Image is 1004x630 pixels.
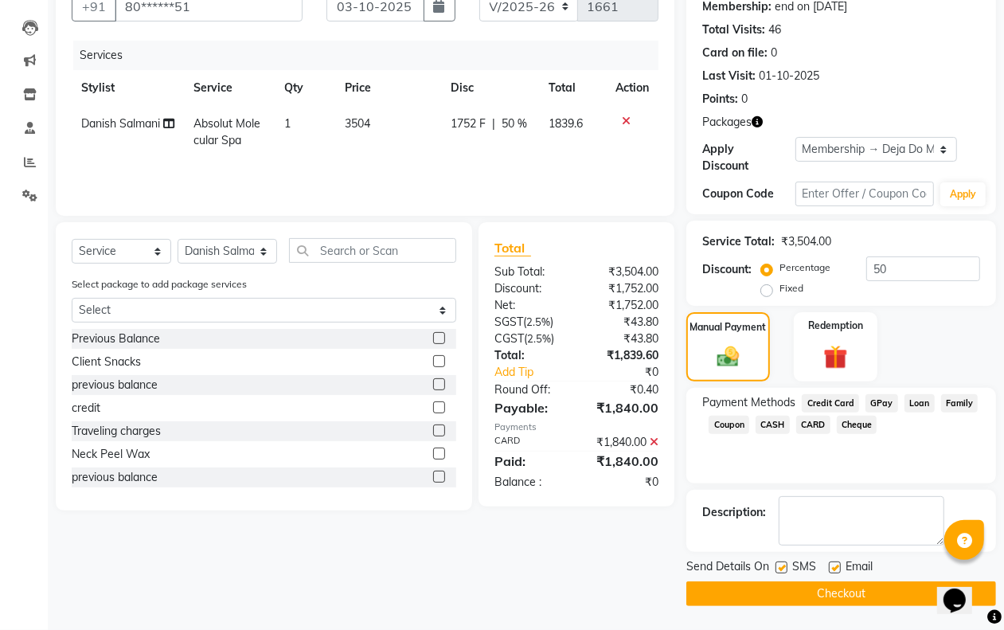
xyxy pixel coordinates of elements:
[482,297,576,314] div: Net:
[576,347,670,364] div: ₹1,839.60
[526,315,550,328] span: 2.5%
[451,115,486,132] span: 1752 F
[502,115,527,132] span: 50 %
[494,315,523,329] span: SGST
[702,91,738,108] div: Points:
[72,354,141,370] div: Client Snacks
[482,434,576,451] div: CARD
[702,141,795,174] div: Apply Discount
[72,70,184,106] th: Stylist
[482,382,576,398] div: Round Off:
[781,233,831,250] div: ₹3,504.00
[606,70,658,106] th: Action
[576,452,670,471] div: ₹1,840.00
[741,91,748,108] div: 0
[576,474,670,491] div: ₹0
[81,116,160,131] span: Danish Salmani
[808,319,863,333] label: Redemption
[865,394,898,413] span: GPay
[846,558,873,578] span: Email
[482,398,576,417] div: Payable:
[576,382,670,398] div: ₹0.40
[576,434,670,451] div: ₹1,840.00
[482,347,576,364] div: Total:
[482,314,576,331] div: ( )
[482,331,576,347] div: ( )
[576,264,670,280] div: ₹3,504.00
[441,70,539,106] th: Disc
[482,264,576,280] div: Sub Total:
[184,70,275,106] th: Service
[941,394,979,413] span: Family
[576,297,670,314] div: ₹1,752.00
[937,566,988,614] iframe: chat widget
[335,70,441,106] th: Price
[796,416,830,434] span: CARD
[549,116,583,131] span: 1839.6
[702,45,768,61] div: Card on file:
[289,238,456,263] input: Search or Scan
[709,416,749,434] span: Coupon
[494,240,531,256] span: Total
[72,400,100,417] div: credit
[702,261,752,278] div: Discount:
[482,364,592,381] a: Add Tip
[702,68,756,84] div: Last Visit:
[904,394,935,413] span: Loan
[686,581,996,606] button: Checkout
[482,452,576,471] div: Paid:
[702,394,795,411] span: Payment Methods
[72,423,161,440] div: Traveling charges
[702,504,766,521] div: Description:
[795,182,934,206] input: Enter Offer / Coupon Code
[792,558,816,578] span: SMS
[837,416,877,434] span: Cheque
[816,342,854,372] img: _gift.svg
[284,116,291,131] span: 1
[576,398,670,417] div: ₹1,840.00
[527,332,551,345] span: 2.5%
[802,394,859,413] span: Credit Card
[72,277,247,292] label: Select package to add package services
[482,280,576,297] div: Discount:
[702,233,775,250] div: Service Total:
[345,116,370,131] span: 3504
[779,260,830,275] label: Percentage
[690,320,767,335] label: Manual Payment
[576,331,670,347] div: ₹43.80
[756,416,790,434] span: CASH
[702,186,795,202] div: Coupon Code
[710,344,746,370] img: _cash.svg
[492,115,495,132] span: |
[940,182,986,206] button: Apply
[275,70,335,106] th: Qty
[686,558,769,578] span: Send Details On
[592,364,670,381] div: ₹0
[779,281,803,295] label: Fixed
[576,314,670,331] div: ₹43.80
[759,68,819,84] div: 01-10-2025
[702,114,752,131] span: Packages
[771,45,777,61] div: 0
[72,377,158,393] div: previous balance
[73,41,670,70] div: Services
[72,331,160,347] div: Previous Balance
[576,280,670,297] div: ₹1,752.00
[193,116,260,147] span: Absolut Molecular Spa
[768,22,781,38] div: 46
[702,22,765,38] div: Total Visits:
[72,446,150,463] div: Neck Peel Wax
[482,474,576,491] div: Balance :
[494,331,524,346] span: CGST
[72,469,158,486] div: previous balance
[539,70,607,106] th: Total
[494,421,658,434] div: Payments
